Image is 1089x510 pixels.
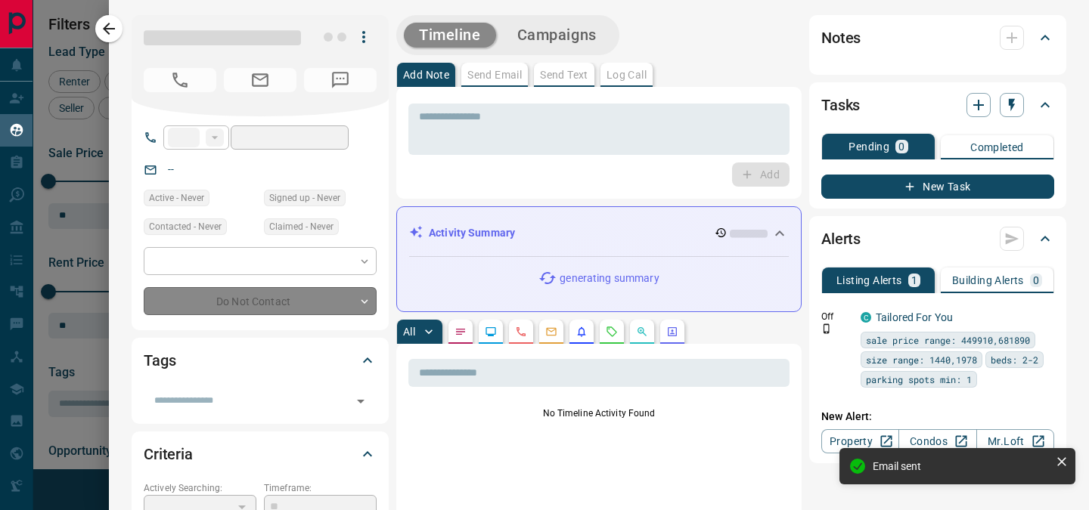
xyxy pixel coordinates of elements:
[149,190,204,206] span: Active - Never
[144,348,175,372] h2: Tags
[545,326,557,338] svg: Emails
[403,70,449,80] p: Add Note
[409,219,789,247] div: Activity Summary
[144,68,216,92] span: No Number
[866,352,977,367] span: size range: 1440,1978
[666,326,678,338] svg: Agent Actions
[269,219,334,234] span: Claimed - Never
[911,275,917,286] p: 1
[144,481,256,495] p: Actively Searching:
[408,406,790,420] p: No Timeline Activity Found
[485,326,497,338] svg: Lead Browsing Activity
[502,23,612,48] button: Campaigns
[149,219,222,234] span: Contacted - Never
[636,326,648,338] svg: Opportunities
[821,20,1054,56] div: Notes
[429,225,515,241] p: Activity Summary
[898,141,904,152] p: 0
[873,460,1050,472] div: Email sent
[404,23,496,48] button: Timeline
[821,409,1054,425] p: New Alert:
[350,391,371,412] button: Open
[144,342,377,379] div: Tags
[304,68,377,92] span: No Number
[898,429,976,453] a: Condos
[836,275,902,286] p: Listing Alerts
[866,372,972,387] span: parking spots min: 1
[144,287,377,315] div: Do Not Contact
[144,436,377,472] div: Criteria
[970,142,1024,153] p: Completed
[821,87,1054,123] div: Tasks
[403,326,415,337] p: All
[821,93,860,117] h2: Tasks
[821,310,852,323] p: Off
[861,312,871,323] div: condos.ca
[1033,275,1039,286] p: 0
[515,326,527,338] svg: Calls
[144,442,193,466] h2: Criteria
[821,175,1054,199] button: New Task
[821,227,861,251] h2: Alerts
[976,429,1054,453] a: Mr.Loft
[991,352,1038,367] span: beds: 2-2
[821,221,1054,257] div: Alerts
[876,311,953,323] a: Tailored For You
[224,68,296,92] span: No Email
[264,481,377,495] p: Timeframe:
[576,326,588,338] svg: Listing Alerts
[866,332,1030,348] span: sale price range: 449910,681890
[821,323,832,334] svg: Push Notification Only
[606,326,618,338] svg: Requests
[821,429,899,453] a: Property
[849,141,889,152] p: Pending
[269,190,340,206] span: Signed up - Never
[821,26,861,50] h2: Notes
[560,270,659,286] p: generating summary
[455,326,467,338] svg: Notes
[952,275,1024,286] p: Building Alerts
[168,163,174,175] a: --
